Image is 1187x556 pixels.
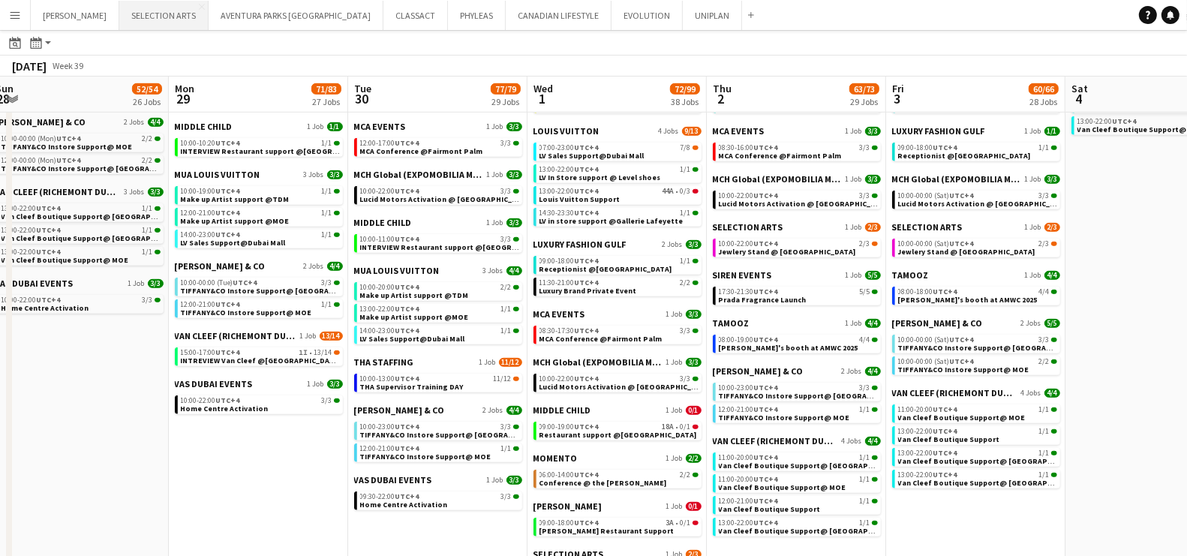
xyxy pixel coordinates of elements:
[892,269,1060,281] a: TAMOOZ1 Job4/4
[360,327,419,335] span: 14:00-23:00
[713,125,881,137] a: MCA EVENTS1 Job3/3
[354,265,440,276] span: MUA LOUIS VUITTON
[713,317,881,365] div: TAMOOZ1 Job4/408:00-19:00UTC+44/4[PERSON_NAME]'s booth at AMWC 2025
[181,194,290,204] span: Make up Artist support @TDM
[360,236,419,243] span: 10:00-11:00
[713,317,881,329] a: TAMOOZ1 Job4/4
[539,164,699,182] a: 13:00-22:00UTC+41/1LV In Store support @ Level shoes
[119,1,209,30] button: SELECTION ARTS
[2,303,89,313] span: Home Centre Activation
[892,269,1060,317] div: TAMOOZ1 Job4/408:00-18:00UTC+44/4[PERSON_NAME]'s booth at AMWC 2025
[539,194,621,204] span: Louis Vuitton Support
[892,221,963,233] span: SELECTION ARTS
[719,239,878,256] a: 10:00-22:00UTC+42/3Jewlery Stand @ [GEOGRAPHIC_DATA]
[175,330,343,341] a: VAN CLEEF (RICHEMONT DUBAI FZE)1 Job13/14
[320,332,343,341] span: 13/14
[354,121,406,132] span: MCA EVENTS
[539,279,599,287] span: 11:30-21:00
[2,203,161,221] a: 13:00-22:00UTC+41/1Van Cleef Boutique Support@ [GEOGRAPHIC_DATA]
[125,188,145,197] span: 3 Jobs
[575,256,599,266] span: UTC+4
[148,188,164,197] span: 3/3
[539,216,684,226] span: LV in store support @Gallerie Lafeyette
[719,144,778,152] span: 08:30-16:00
[754,239,778,248] span: UTC+4
[713,269,881,317] div: SIREN EVENTS1 Job5/517:30-21:30UTC+45/5Prada Fragrance Launch
[175,260,343,272] a: [PERSON_NAME] & CO2 Jobs4/4
[681,209,691,217] span: 1/1
[713,125,881,173] div: MCA EVENTS1 Job3/308:30-16:00UTC+43/3MCA Conference @Fairmont Palm
[1025,223,1041,232] span: 1 Job
[892,125,1060,173] div: LUXURY FASHION GULF1 Job1/109:00-18:00UTC+41/1Receptionist @[GEOGRAPHIC_DATA]
[681,327,691,335] span: 3/3
[322,301,332,308] span: 1/1
[719,191,878,208] a: 10:00-22:00UTC+43/3Lucid Motors Activation @ [GEOGRAPHIC_DATA]
[681,279,691,287] span: 2/2
[683,1,742,30] button: UNIPLAN
[1044,223,1060,232] span: 2/3
[539,286,637,296] span: Luxury Brand Private Event
[501,236,512,243] span: 3/3
[209,1,383,30] button: AVENTURA PARKS [GEOGRAPHIC_DATA]
[360,312,469,322] span: Make up Artist support @MOE
[719,288,778,296] span: 17:30-21:30
[37,225,61,235] span: UTC+4
[533,308,585,320] span: MCA EVENTS
[143,248,153,256] span: 1/1
[681,188,691,195] span: 0/3
[216,186,240,196] span: UTC+4
[2,248,61,256] span: 13:00-22:00
[181,188,240,195] span: 10:00-19:00
[846,271,862,280] span: 1 Job
[354,217,522,265] div: MIDDLE CHILD1 Job3/310:00-11:00UTC+43/3INTERVIEW Restaurant support @[GEOGRAPHIC_DATA]
[304,262,324,271] span: 2 Jobs
[216,230,240,239] span: UTC+4
[663,240,683,249] span: 2 Jobs
[575,143,599,152] span: UTC+4
[898,287,1057,304] a: 08:00-18:00UTC+44/4[PERSON_NAME]'s booth at AMWC 2025
[2,134,161,151] a: 10:00-00:00 (Mon)UTC+42/2TIFFANY&CO Instore Support@ MOE
[539,166,599,173] span: 13:00-22:00
[2,205,61,212] span: 13:00-22:00
[892,221,1060,269] div: SELECTION ARTS1 Job2/310:00-00:00 (Sat)UTC+42/3Jewlery Stand @ [GEOGRAPHIC_DATA]
[713,221,881,233] a: SELECTION ARTS1 Job2/3
[2,212,188,221] span: Van Cleef Boutique Support@ Fashion Avenue
[181,140,240,147] span: 10:00-10:20
[181,299,340,317] a: 12:00-21:00UTC+41/1TIFFANY&CO Instore Support@ MOE
[533,125,600,137] span: LOUIS VUITTON
[898,295,1038,305] span: Galderma's booth at AMWC 2025
[2,255,129,265] span: Van Cleef Boutique Support@ MOE
[892,173,1022,185] span: MCH Global (EXPOMOBILIA MCH GLOBAL ME LIVE MARKETING LLC)
[719,151,842,161] span: MCA Conference @Fairmont Palm
[327,122,343,131] span: 1/1
[360,194,533,204] span: Lucid Motors Activation @ Galleria Mall
[37,203,61,213] span: UTC+4
[143,227,153,234] span: 1/1
[506,266,522,275] span: 4/4
[539,209,599,217] span: 14:30-23:30
[181,301,240,308] span: 12:00-21:00
[483,266,503,275] span: 3 Jobs
[898,240,974,248] span: 10:00-00:00 (Sat)
[216,299,240,309] span: UTC+4
[713,125,765,137] span: MCA EVENTS
[501,327,512,335] span: 1/1
[327,262,343,271] span: 4/4
[354,121,522,132] a: MCA EVENTS1 Job3/3
[539,143,699,160] a: 07:00-23:00UTC+47/8LV Sales Support@Dubai Mall
[175,169,343,260] div: MUA LOUIS VUITTON3 Jobs3/310:00-19:00UTC+41/1Make up Artist support @TDM12:00-21:00UTC+41/1Make u...
[448,1,506,30] button: PHYLEAS
[933,287,957,296] span: UTC+4
[892,125,985,137] span: LUXURY FASHION GULF
[360,334,465,344] span: LV Sales Support@Dubai Mall
[360,140,419,147] span: 12:00-17:00
[539,188,599,195] span: 13:00-22:00
[143,135,153,143] span: 2/2
[539,257,599,265] span: 09:00-18:00
[892,221,1060,233] a: SELECTION ARTS1 Job2/3
[713,221,783,233] span: SELECTION ARTS
[360,284,419,291] span: 10:00-20:00
[539,151,645,161] span: LV Sales Support@Dubai Mall
[322,188,332,195] span: 1/1
[2,135,81,143] span: 10:00-00:00 (Mon)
